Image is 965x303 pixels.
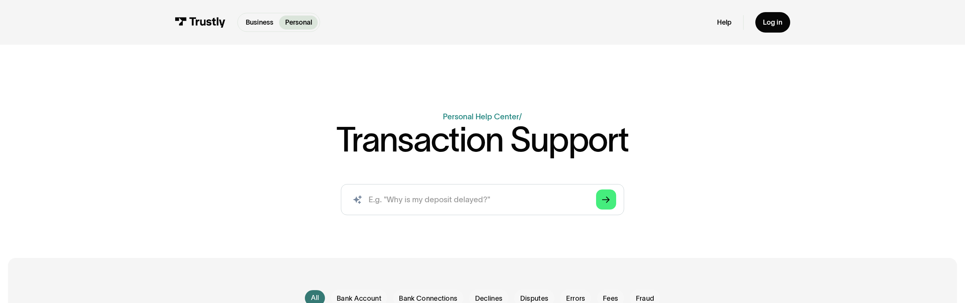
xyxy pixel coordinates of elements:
a: Business [240,16,279,30]
a: Personal Help Center [443,112,519,121]
a: Log in [755,12,790,33]
p: Business [246,17,273,28]
h1: Transaction Support [336,122,629,156]
div: All [311,293,319,303]
p: Personal [285,17,312,28]
div: / [519,112,522,121]
div: Log in [763,18,782,27]
input: search [341,184,624,215]
a: Personal [279,16,318,30]
form: Search [341,184,624,215]
img: Trustly Logo [175,17,226,28]
a: Help [717,18,731,27]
